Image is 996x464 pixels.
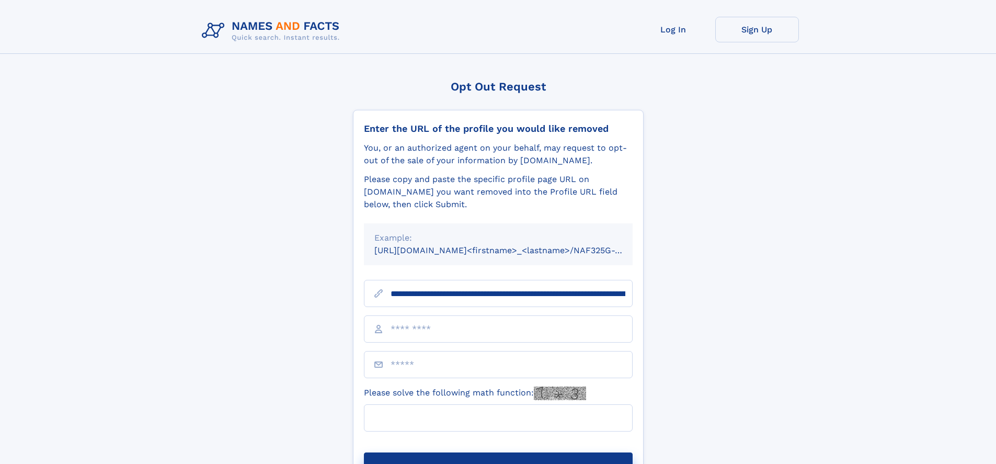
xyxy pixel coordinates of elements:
[198,17,348,45] img: Logo Names and Facts
[364,142,633,167] div: You, or an authorized agent on your behalf, may request to opt-out of the sale of your informatio...
[364,387,586,400] label: Please solve the following math function:
[353,80,644,93] div: Opt Out Request
[364,123,633,134] div: Enter the URL of the profile you would like removed
[364,173,633,211] div: Please copy and paste the specific profile page URL on [DOMAIN_NAME] you want removed into the Pr...
[374,245,652,255] small: [URL][DOMAIN_NAME]<firstname>_<lastname>/NAF325G-xxxxxxxx
[715,17,799,42] a: Sign Up
[374,232,622,244] div: Example:
[632,17,715,42] a: Log In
